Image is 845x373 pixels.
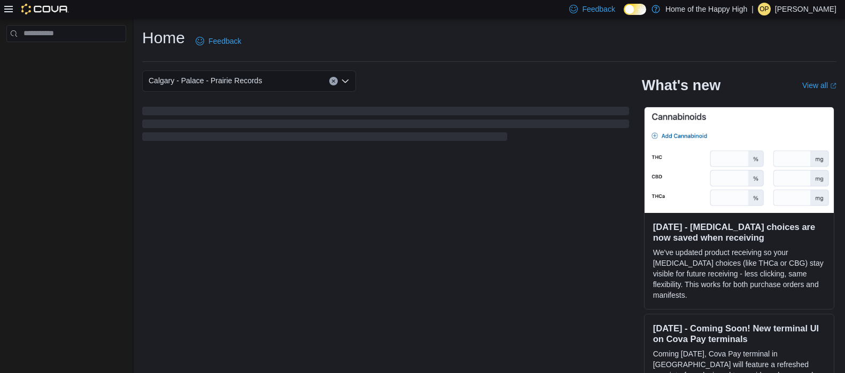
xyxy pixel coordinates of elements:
[830,83,836,89] svg: External link
[653,221,825,243] h3: [DATE] - [MEDICAL_DATA] choices are now saved when receiving
[653,323,825,344] h3: [DATE] - Coming Soon! New terminal UI on Cova Pay terminals
[191,30,245,52] a: Feedback
[759,3,769,15] span: OP
[802,81,836,90] a: View allExternal link
[329,77,338,85] button: Clear input
[775,3,836,15] p: [PERSON_NAME]
[341,77,350,85] button: Open list of options
[142,109,629,143] span: Loading
[653,247,825,300] p: We've updated product receiving so your [MEDICAL_DATA] choices (like THCa or CBG) stay visible fo...
[149,74,262,87] span: Calgary - Palace - Prairie Records
[642,77,720,94] h2: What's new
[582,4,615,14] span: Feedback
[665,3,747,15] p: Home of the Happy High
[758,3,771,15] div: Olivia Palmiere
[208,36,241,46] span: Feedback
[6,44,126,70] nav: Complex example
[624,4,646,15] input: Dark Mode
[142,27,185,49] h1: Home
[751,3,754,15] p: |
[21,4,69,14] img: Cova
